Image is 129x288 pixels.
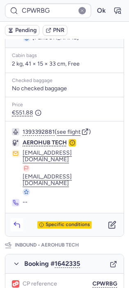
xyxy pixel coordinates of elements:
[92,281,117,287] button: CPWRBG
[55,260,80,267] button: 1642335
[27,221,102,229] button: Specific conditions
[23,199,28,206] span: --
[15,242,80,249] p: Inbound •
[12,53,117,59] div: Cabin bags
[40,242,80,249] span: AEROHUB TECH
[5,3,91,18] input: PNR Reference
[23,129,55,135] button: 1393392881
[12,110,41,116] span: €551.88
[12,102,117,108] div: Price
[23,174,117,187] button: [EMAIL_ADDRESS][DOMAIN_NAME]
[46,222,90,228] span: Specific conditions
[23,139,67,146] span: AEROHUB TECH
[23,128,117,135] div: ( )
[12,60,117,68] p: 2 kg, 41 × 15 × 33 cm, Free
[94,4,108,17] button: Ok
[12,280,19,288] figure: 1L airline logo
[15,27,37,34] span: Pending
[43,25,67,36] button: PNR
[12,78,117,84] div: Checked baggage
[23,150,117,163] button: [EMAIL_ADDRESS][DOMAIN_NAME]
[24,260,80,267] span: Booking #
[5,25,39,36] button: Pending
[57,129,81,135] button: see flight
[23,281,57,287] span: CP reference
[12,85,117,92] div: No checked baggage
[53,27,64,34] span: PNR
